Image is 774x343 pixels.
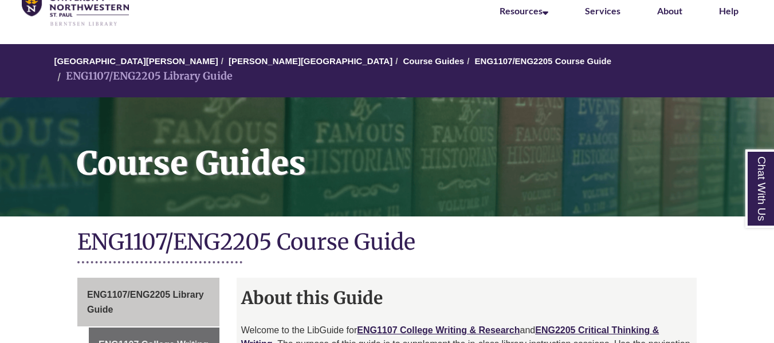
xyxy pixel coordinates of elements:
[237,283,697,312] h2: About this Guide
[87,290,204,314] span: ENG1107/ENG2205 Library Guide
[77,278,219,326] a: ENG1107/ENG2205 Library Guide
[77,228,697,258] h1: ENG1107/ENG2205 Course Guide
[357,325,520,335] a: ENG1107 College Writing & Research
[585,5,620,16] a: Services
[475,56,611,66] a: ENG1107/ENG2205 Course Guide
[657,5,682,16] a: About
[54,68,233,85] li: ENG1107/ENG2205 Library Guide
[500,5,548,16] a: Resources
[229,56,392,66] a: [PERSON_NAME][GEOGRAPHIC_DATA]
[64,97,774,202] h1: Course Guides
[54,56,218,66] a: [GEOGRAPHIC_DATA][PERSON_NAME]
[719,5,738,16] a: Help
[403,56,465,66] a: Course Guides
